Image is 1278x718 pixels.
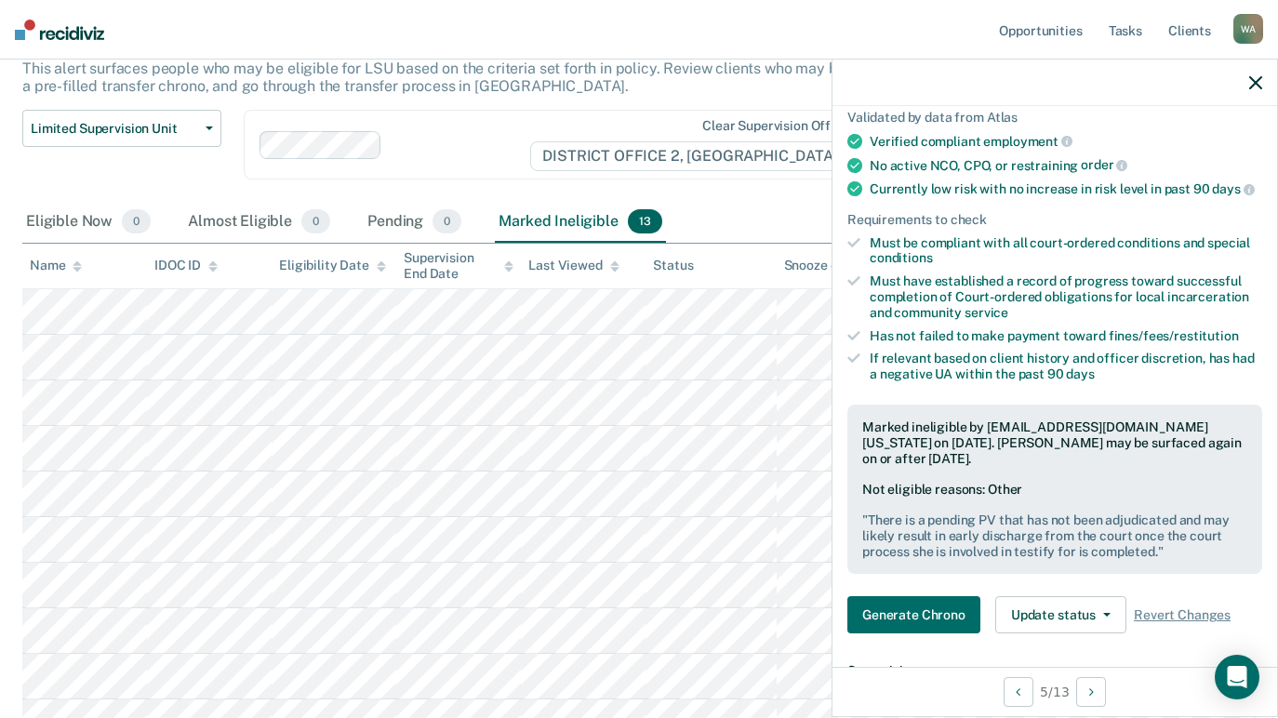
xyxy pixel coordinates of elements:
[870,157,1262,174] div: No active NCO, CPO, or restraining
[528,258,619,273] div: Last Viewed
[154,258,218,273] div: IDOC ID
[31,121,198,137] span: Limited Supervision Unit
[1109,328,1239,343] span: fines/fees/restitution
[847,212,1262,228] div: Requirements to check
[847,596,980,633] button: Generate Chrono
[1066,366,1094,381] span: days
[862,482,1247,559] div: Not eligible reasons: Other
[983,134,1072,149] span: employment
[995,596,1126,633] button: Update status
[1212,181,1254,196] span: days
[1134,607,1231,623] span: Revert Changes
[847,110,1262,126] div: Validated by data from Atlas
[1233,14,1263,44] div: W A
[870,180,1262,197] div: Currently low risk with no increase in risk level in past 90
[847,596,988,633] a: Navigate to form link
[784,258,889,273] div: Snooze ends in
[870,133,1262,150] div: Verified compliant
[862,512,1247,559] pre: " There is a pending PV that has not been adjudicated and may likely result in early discharge fr...
[15,20,104,40] img: Recidiviz
[301,209,330,233] span: 0
[870,351,1262,382] div: If relevant based on client history and officer discretion, has had a negative UA within the past 90
[832,667,1277,716] div: 5 / 13
[433,209,461,233] span: 0
[184,202,334,243] div: Almost Eligible
[364,202,465,243] div: Pending
[628,209,662,233] span: 13
[1076,677,1106,707] button: Next Opportunity
[30,258,82,273] div: Name
[122,209,151,233] span: 0
[530,141,864,171] span: DISTRICT OFFICE 2, [GEOGRAPHIC_DATA]
[862,419,1247,466] div: Marked ineligible by [EMAIL_ADDRESS][DOMAIN_NAME][US_STATE] on [DATE]. [PERSON_NAME] may be surfa...
[847,663,1262,679] dt: Supervision
[22,42,972,95] p: The Limited Supervision Unit, which offers web-based reporting to low-risk clients, is the lowest...
[702,118,860,134] div: Clear supervision officers
[653,258,693,273] div: Status
[404,250,513,282] div: Supervision End Date
[870,328,1262,344] div: Has not failed to make payment toward
[495,202,665,243] div: Marked Ineligible
[870,273,1262,320] div: Must have established a record of progress toward successful completion of Court-ordered obligati...
[1215,655,1259,699] div: Open Intercom Messenger
[279,258,386,273] div: Eligibility Date
[965,305,1008,320] span: service
[22,202,154,243] div: Eligible Now
[1004,677,1033,707] button: Previous Opportunity
[870,235,1262,267] div: Must be compliant with all court-ordered conditions and special conditions
[1081,157,1127,172] span: order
